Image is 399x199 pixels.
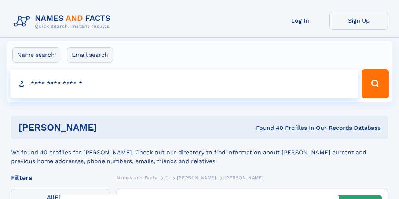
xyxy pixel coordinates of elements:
span: [PERSON_NAME] [224,175,264,180]
button: Search Button [362,69,389,98]
h1: [PERSON_NAME] [18,123,177,132]
label: Email search [67,47,113,63]
div: Filters [11,174,109,181]
a: [PERSON_NAME] [177,173,216,182]
a: Sign Up [329,12,388,30]
div: We found 40 profiles for [PERSON_NAME]. Check out our directory to find information about [PERSON... [11,139,388,166]
img: Logo Names and Facts [11,12,117,31]
span: G [165,175,169,180]
a: Names and Facts [117,173,157,182]
div: Found 40 Profiles In Our Records Database [177,124,381,132]
span: [PERSON_NAME] [177,175,216,180]
a: Log In [271,12,329,30]
input: search input [10,69,358,98]
a: G [165,173,169,182]
label: Name search [12,47,59,63]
